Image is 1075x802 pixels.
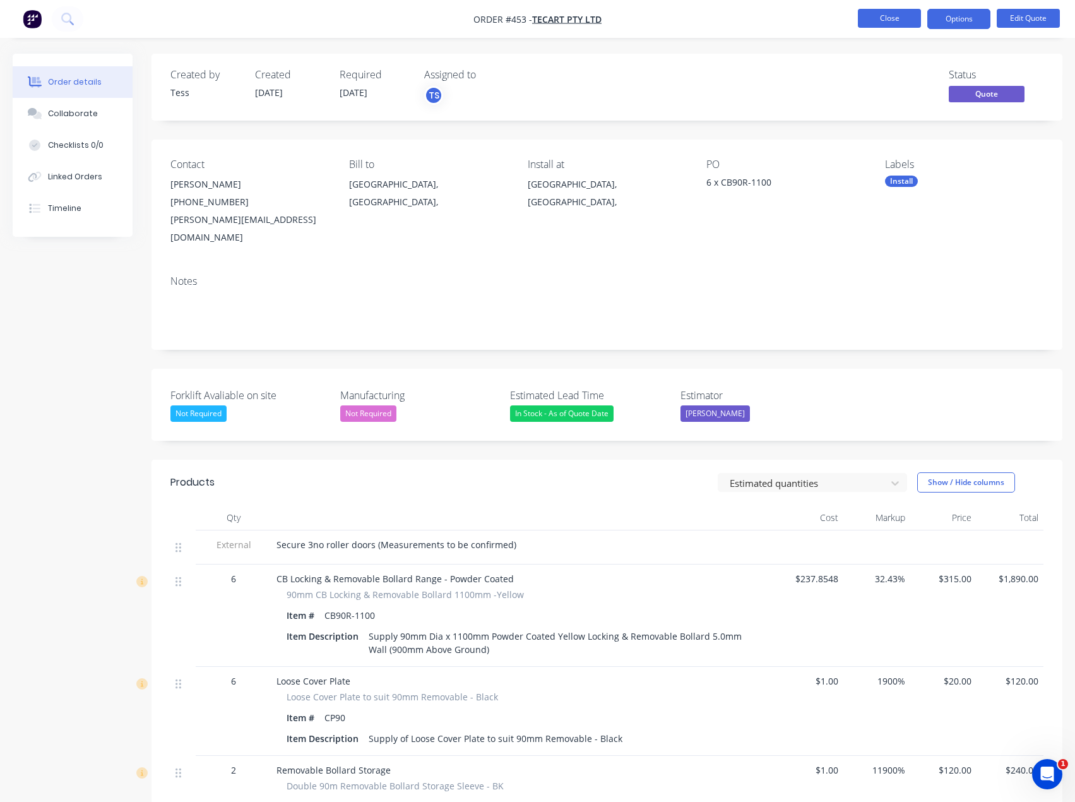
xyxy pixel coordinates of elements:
[276,573,514,585] span: CB Locking & Removable Bollard Range - Powder Coated
[949,86,1025,102] span: Quote
[231,763,236,777] span: 2
[982,572,1038,585] span: $1,890.00
[349,176,508,216] div: [GEOGRAPHIC_DATA], [GEOGRAPHIC_DATA],
[473,13,532,25] span: Order #453 -
[997,9,1060,28] button: Edit Quote
[927,9,990,29] button: Options
[706,159,865,171] div: PO
[528,176,686,216] div: [GEOGRAPHIC_DATA], [GEOGRAPHIC_DATA],
[340,388,498,403] label: Manufacturing
[170,176,329,246] div: [PERSON_NAME][PHONE_NUMBER][PERSON_NAME][EMAIL_ADDRESS][DOMAIN_NAME]
[287,588,524,601] span: 90mm CB Locking & Removable Bollard 1100mm -Yellow
[510,388,668,403] label: Estimated Lead Time
[170,86,240,99] div: Tess
[349,176,508,211] div: [GEOGRAPHIC_DATA], [GEOGRAPHIC_DATA],
[287,627,364,645] div: Item Description
[949,69,1043,81] div: Status
[364,627,761,659] div: Supply 90mm Dia x 1100mm Powder Coated Yellow Locking & Removable Bollard 5.0mm Wall (900mm Above...
[528,176,686,211] div: [GEOGRAPHIC_DATA], [GEOGRAPHIC_DATA],
[13,193,133,224] button: Timeline
[706,176,864,193] div: 6 x CB90R-1100
[680,388,838,403] label: Estimator
[510,405,614,422] div: In Stock - As of Quote Date
[287,729,364,748] div: Item Description
[349,159,508,171] div: Bill to
[858,9,921,28] button: Close
[917,472,1015,493] button: Show / Hide columns
[48,140,104,151] div: Checklists 0/0
[23,9,42,28] img: Factory
[848,674,905,688] span: 1900%
[13,98,133,129] button: Collaborate
[915,763,972,777] span: $120.00
[287,709,319,727] div: Item #
[848,572,905,585] span: 32.43%
[170,475,215,490] div: Products
[170,211,329,246] div: [PERSON_NAME][EMAIL_ADDRESS][DOMAIN_NAME]
[231,572,236,585] span: 6
[276,764,391,776] span: Removable Bollard Storage
[1058,759,1068,769] span: 1
[915,572,972,585] span: $315.00
[982,674,1038,688] span: $120.00
[843,505,910,530] div: Markup
[48,203,81,214] div: Timeline
[276,675,350,687] span: Loose Cover Plate
[340,405,396,422] div: Not Required
[170,159,329,171] div: Contact
[255,69,324,81] div: Created
[170,69,240,81] div: Created by
[231,674,236,688] span: 6
[532,13,602,25] a: Tecart Pty Ltd
[885,176,918,187] div: Install
[196,505,271,530] div: Qty
[170,193,329,211] div: [PHONE_NUMBER]
[276,539,516,551] span: Secure 3no roller doors (Measurements to be confirmed)
[13,161,133,193] button: Linked Orders
[170,275,1043,287] div: Notes
[319,606,380,625] div: CB90R-1100
[1032,759,1062,789] iframe: Intercom live chat
[319,709,350,727] div: CP90
[977,505,1043,530] div: Total
[340,69,409,81] div: Required
[781,763,838,777] span: $1.00
[781,572,838,585] span: $237.8548
[364,729,627,748] div: Supply of Loose Cover Plate to suit 90mm Removable - Black
[424,69,550,81] div: Assigned to
[287,606,319,625] div: Item #
[528,159,686,171] div: Install at
[781,674,838,688] span: $1.00
[48,108,98,119] div: Collaborate
[776,505,843,530] div: Cost
[910,505,977,530] div: Price
[885,159,1043,171] div: Labels
[48,171,102,183] div: Linked Orders
[680,405,750,422] div: [PERSON_NAME]
[13,129,133,161] button: Checklists 0/0
[915,674,972,688] span: $20.00
[982,763,1038,777] span: $240.00
[48,76,102,88] div: Order details
[424,86,443,105] button: TS
[287,779,504,793] span: Double 90m Removable Bollard Storage Sleeve - BK
[170,176,329,193] div: [PERSON_NAME]
[201,538,266,551] span: External
[287,690,498,703] span: Loose Cover Plate to suit 90mm Removable - Black
[170,405,227,422] div: Not Required
[255,87,283,99] span: [DATE]
[13,66,133,98] button: Order details
[170,388,328,403] label: Forklift Avaliable on site
[340,87,367,99] span: [DATE]
[848,763,905,777] span: 11900%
